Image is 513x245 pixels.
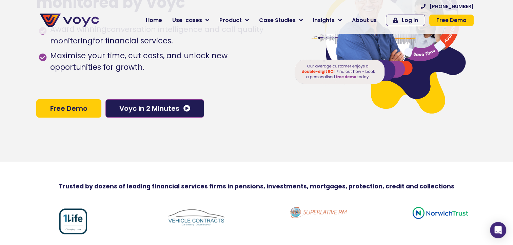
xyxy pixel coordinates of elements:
[254,14,308,27] a: Case Studies
[214,14,254,27] a: Product
[386,15,425,26] a: Log In
[90,27,107,35] span: Phone
[59,182,454,190] strong: Trusted by dozens of leading financial services firms in pensions, investments, mortgages, protec...
[347,14,382,27] a: About us
[402,18,418,23] span: Log In
[429,15,474,26] a: Free Demo
[40,14,99,27] img: voyc-full-logo
[90,55,113,63] span: Job title
[289,206,347,218] img: superlative
[167,206,224,228] img: vehicle contracts logo
[146,16,162,24] span: Home
[36,99,101,118] a: Free Demo
[308,14,347,27] a: Insights
[50,105,87,112] span: Free Demo
[313,16,335,24] span: Insights
[48,24,280,47] span: Award winning for financial services.
[48,50,280,73] span: Maximise your time, cut costs, and unlock new opportunities for growth.
[141,14,167,27] a: Home
[421,4,474,9] a: [PHONE_NUMBER]
[490,222,506,238] div: Open Intercom Messenger
[105,99,204,118] a: Voyc in 2 Minutes
[44,206,102,235] img: 1life
[352,16,377,24] span: About us
[140,141,172,148] a: Privacy Policy
[436,18,467,23] span: Free Demo
[219,16,242,24] span: Product
[119,105,179,112] span: Voyc in 2 Minutes
[412,206,469,219] img: logo-desktop
[259,16,296,24] span: Case Studies
[172,16,202,24] span: Use-cases
[430,4,474,9] span: [PHONE_NUMBER]
[167,14,214,27] a: Use-cases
